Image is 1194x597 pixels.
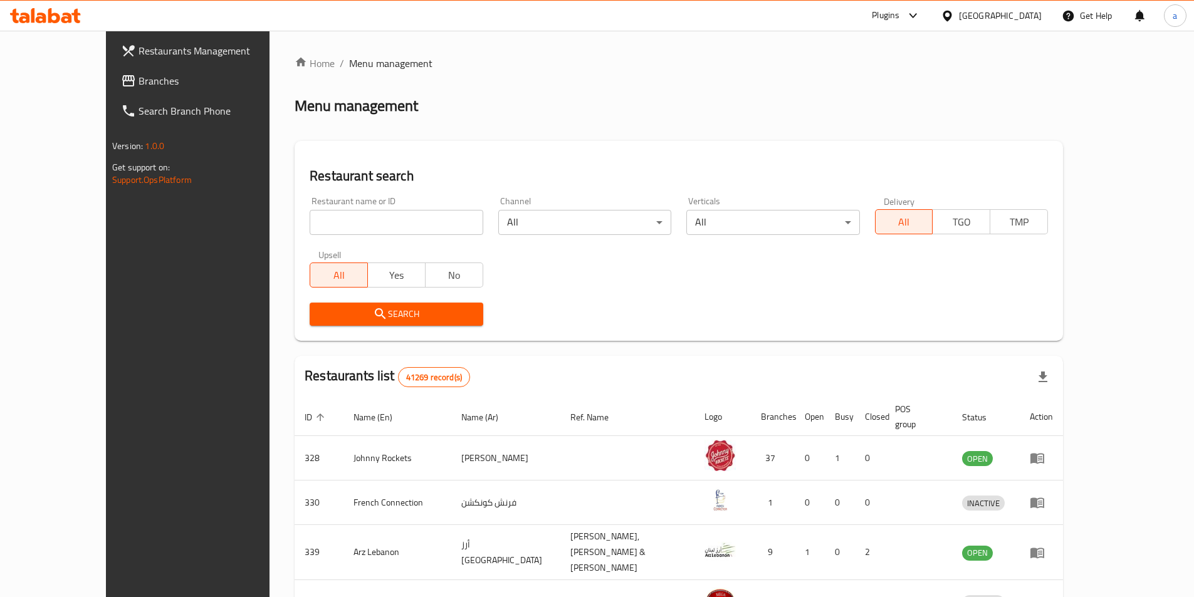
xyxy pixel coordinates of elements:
th: Action [1020,398,1063,436]
td: 9 [751,525,795,580]
span: Ref. Name [570,410,625,425]
div: All [498,210,671,235]
td: [PERSON_NAME] [451,436,560,480]
td: 0 [855,480,885,525]
td: 0 [795,480,825,525]
span: INACTIVE [962,496,1005,511]
div: Menu [1030,450,1053,465]
span: Name (Ar) [461,410,515,425]
label: Delivery [884,197,915,205]
td: Arz Lebanon [343,525,451,580]
td: 328 [295,436,343,480]
span: Status [962,410,1003,425]
img: French Connection [704,484,736,516]
span: Branches [139,73,295,88]
a: Home [295,56,335,71]
span: ID [305,410,328,425]
span: a [1173,9,1177,23]
span: All [315,266,363,284]
th: Closed [855,398,885,436]
nav: breadcrumb [295,56,1063,71]
span: POS group [895,402,937,432]
div: Plugins [872,8,899,23]
span: 41269 record(s) [399,371,469,383]
span: Search Branch Phone [139,103,295,118]
div: Export file [1028,362,1058,392]
h2: Restaurant search [310,167,1048,185]
th: Branches [751,398,795,436]
td: [PERSON_NAME],[PERSON_NAME] & [PERSON_NAME] [560,525,695,580]
span: TGO [938,213,985,231]
td: Johnny Rockets [343,436,451,480]
td: 1 [795,525,825,580]
th: Open [795,398,825,436]
div: Menu [1030,495,1053,510]
td: 0 [855,436,885,480]
a: Branches [111,66,305,96]
span: Search [320,306,473,322]
span: OPEN [962,546,993,560]
th: Logo [694,398,751,436]
td: 0 [825,480,855,525]
td: 0 [825,525,855,580]
button: TGO [932,209,990,234]
a: Search Branch Phone [111,96,305,126]
input: Search for restaurant name or ID.. [310,210,483,235]
h2: Restaurants list [305,366,470,387]
td: 330 [295,480,343,525]
button: All [310,262,368,288]
label: Upsell [318,250,342,259]
a: Restaurants Management [111,36,305,66]
td: 339 [295,525,343,580]
div: All [686,210,859,235]
img: Johnny Rockets [704,440,736,471]
div: Total records count [398,367,470,387]
button: Yes [367,262,426,288]
td: فرنش كونكشن [451,480,560,525]
td: 1 [825,436,855,480]
td: French Connection [343,480,451,525]
td: 0 [795,436,825,480]
h2: Menu management [295,96,418,116]
span: Menu management [349,56,432,71]
span: Version: [112,138,143,154]
div: [GEOGRAPHIC_DATA] [959,9,1042,23]
td: 2 [855,525,885,580]
div: OPEN [962,451,993,466]
span: All [881,213,928,231]
a: Support.OpsPlatform [112,172,192,188]
th: Busy [825,398,855,436]
button: Search [310,303,483,326]
button: All [875,209,933,234]
div: Menu [1030,545,1053,560]
td: 1 [751,480,795,525]
span: Name (En) [353,410,409,425]
button: TMP [990,209,1048,234]
span: TMP [995,213,1043,231]
span: No [431,266,478,284]
div: OPEN [962,546,993,561]
span: Yes [373,266,421,284]
td: 37 [751,436,795,480]
li: / [340,56,344,71]
td: أرز [GEOGRAPHIC_DATA] [451,525,560,580]
span: OPEN [962,452,993,466]
button: No [425,262,483,288]
img: Arz Lebanon [704,534,736,566]
span: Restaurants Management [139,43,295,58]
span: Get support on: [112,159,170,175]
span: 1.0.0 [145,138,164,154]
